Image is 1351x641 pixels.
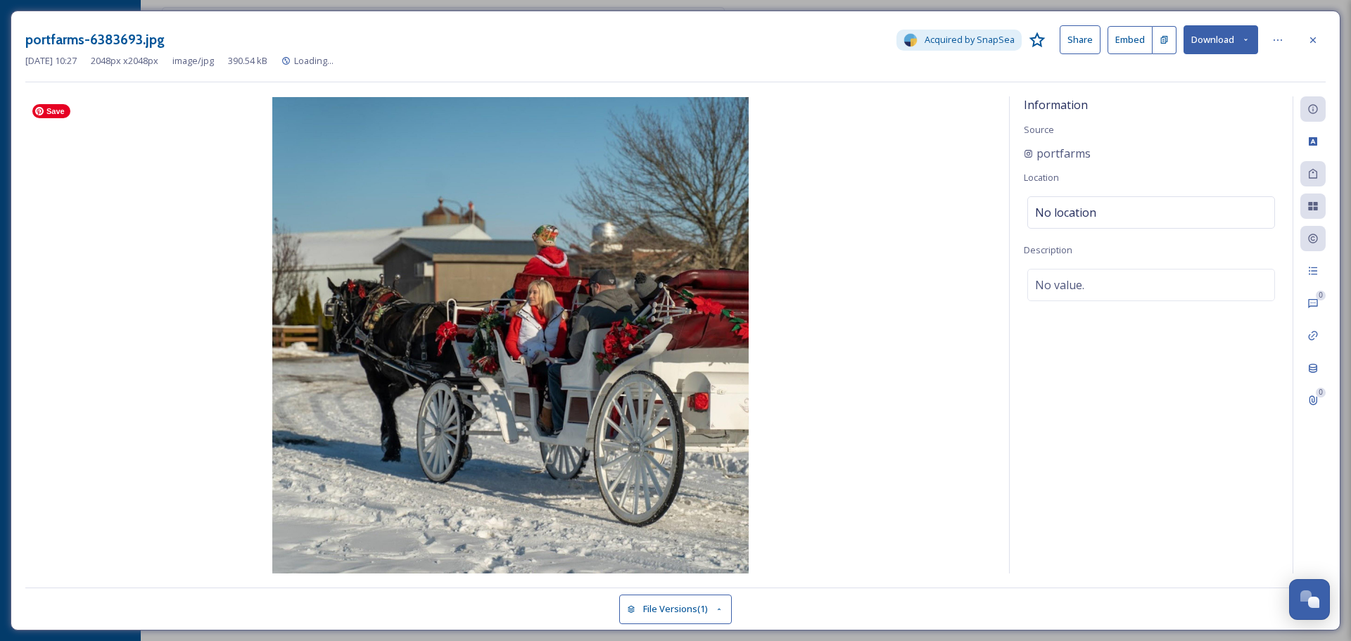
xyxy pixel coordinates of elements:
[1024,243,1072,256] span: Description
[1036,145,1091,162] span: portfarms
[619,595,732,623] button: File Versions(1)
[25,54,77,68] span: [DATE] 10:27
[228,54,267,68] span: 390.54 kB
[172,54,214,68] span: image/jpg
[1024,171,1059,184] span: Location
[91,54,158,68] span: 2048 px x 2048 px
[32,104,70,118] span: Save
[1035,277,1084,293] span: No value.
[1024,97,1088,113] span: Information
[903,33,918,47] img: snapsea-logo.png
[1316,291,1326,300] div: 0
[1060,25,1101,54] button: Share
[1184,25,1258,54] button: Download
[1316,388,1326,398] div: 0
[1035,204,1096,221] span: No location
[1108,26,1153,54] button: Embed
[25,30,165,50] h3: portfarms-6383693.jpg
[294,54,334,67] span: Loading...
[1024,123,1054,136] span: Source
[25,97,995,573] img: portfarms-6383693.jpg
[925,33,1015,46] span: Acquired by SnapSea
[1289,579,1330,620] button: Open Chat
[1024,145,1091,162] a: portfarms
